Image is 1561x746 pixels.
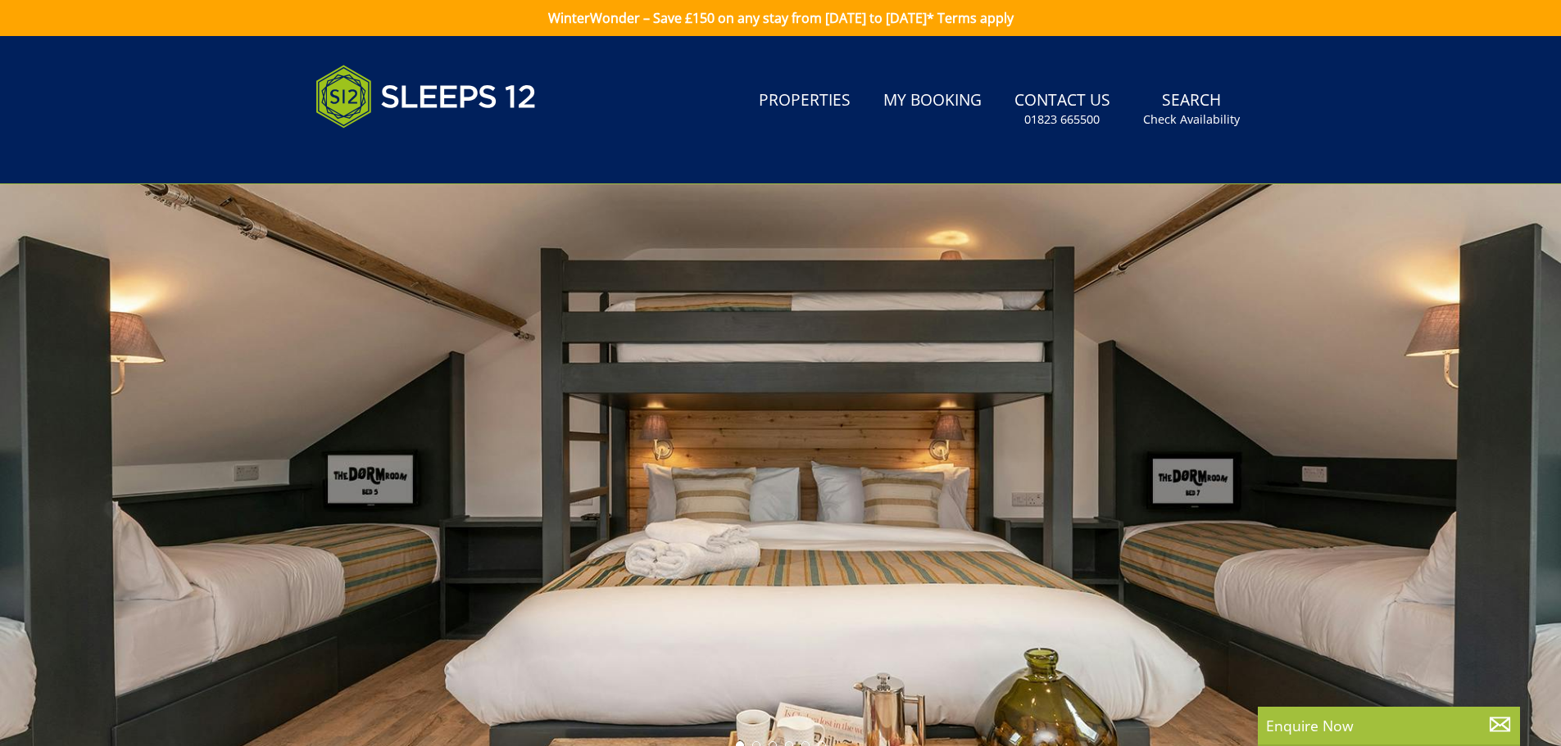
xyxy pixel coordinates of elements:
[1024,111,1100,128] small: 01823 665500
[307,147,479,161] iframe: Customer reviews powered by Trustpilot
[315,56,537,138] img: Sleeps 12
[752,83,857,120] a: Properties
[1008,83,1117,136] a: Contact Us01823 665500
[1143,111,1240,128] small: Check Availability
[877,83,988,120] a: My Booking
[1137,83,1246,136] a: SearchCheck Availability
[1266,715,1512,736] p: Enquire Now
